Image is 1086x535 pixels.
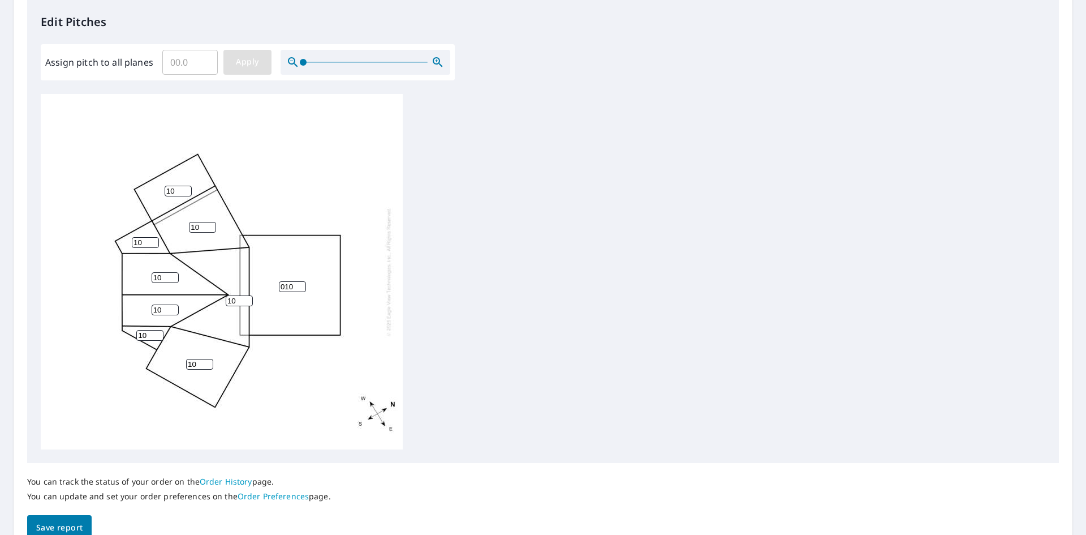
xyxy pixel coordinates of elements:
p: You can update and set your order preferences on the page. [27,491,331,502]
button: Apply [223,50,271,75]
label: Assign pitch to all planes [45,55,153,69]
span: Apply [232,55,262,69]
a: Order Preferences [238,491,309,502]
p: You can track the status of your order on the page. [27,477,331,487]
a: Order History [200,476,252,487]
p: Edit Pitches [41,14,1045,31]
span: Save report [36,521,83,535]
input: 00.0 [162,46,218,78]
